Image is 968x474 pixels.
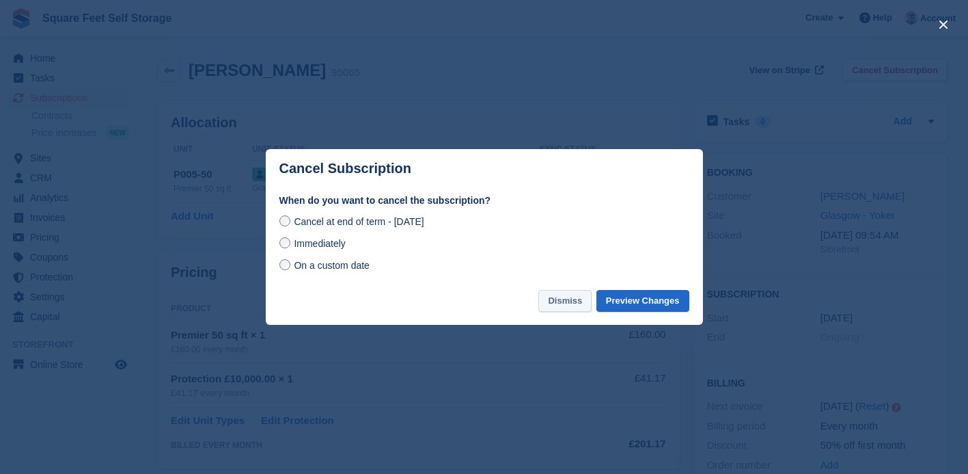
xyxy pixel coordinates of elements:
[932,14,954,36] button: close
[279,161,411,176] p: Cancel Subscription
[294,260,370,271] span: On a custom date
[279,194,689,208] label: When do you want to cancel the subscription?
[294,238,345,249] span: Immediately
[538,290,592,313] button: Dismiss
[596,290,689,313] button: Preview Changes
[279,237,290,248] input: Immediately
[279,215,290,226] input: Cancel at end of term - [DATE]
[294,216,424,227] span: Cancel at end of term - [DATE]
[279,259,290,270] input: On a custom date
